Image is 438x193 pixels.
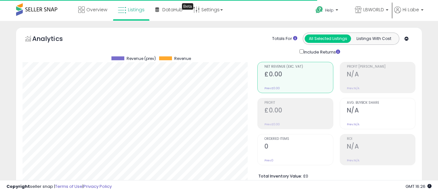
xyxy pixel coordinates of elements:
[264,122,280,126] small: Prev: £0.00
[347,159,359,162] small: Prev: N/A
[258,172,411,179] li: £0
[347,101,415,105] span: Avg. Buybox Share
[55,183,82,189] a: Terms of Use
[394,6,424,21] a: Hi Labe
[258,173,302,179] b: Total Inventory Value:
[6,183,30,189] strong: Copyright
[347,143,415,151] h2: N/A
[6,184,112,190] div: seller snap | |
[347,86,359,90] small: Prev: N/A
[32,34,75,45] h5: Analytics
[347,71,415,79] h2: N/A
[162,6,183,13] span: DataHub
[264,86,280,90] small: Prev: £0.00
[347,107,415,115] h2: N/A
[347,65,415,69] span: Profit [PERSON_NAME]
[86,6,107,13] span: Overview
[295,48,348,55] div: Include Returns
[363,6,384,13] span: LBWORLD
[405,183,432,189] span: 2025-10-7 16:26 GMT
[325,7,334,13] span: Help
[403,6,419,13] span: Hi Labe
[315,6,323,14] i: Get Help
[127,56,156,61] span: Revenue (prev)
[305,34,351,43] button: All Selected Listings
[310,1,349,21] a: Help
[264,71,333,79] h2: £0.00
[83,183,112,189] a: Privacy Policy
[264,143,333,151] h2: 0
[174,56,191,61] span: Revenue
[272,36,297,42] div: Totals For
[128,6,145,13] span: Listings
[347,137,415,141] span: ROI
[347,122,359,126] small: Prev: N/A
[264,137,333,141] span: Ordered Items
[182,3,193,10] div: Tooltip anchor
[264,159,273,162] small: Prev: 0
[264,107,333,115] h2: £0.00
[264,65,333,69] span: Net Revenue (Exc. VAT)
[351,34,397,43] button: Listings With Cost
[264,101,333,105] span: Profit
